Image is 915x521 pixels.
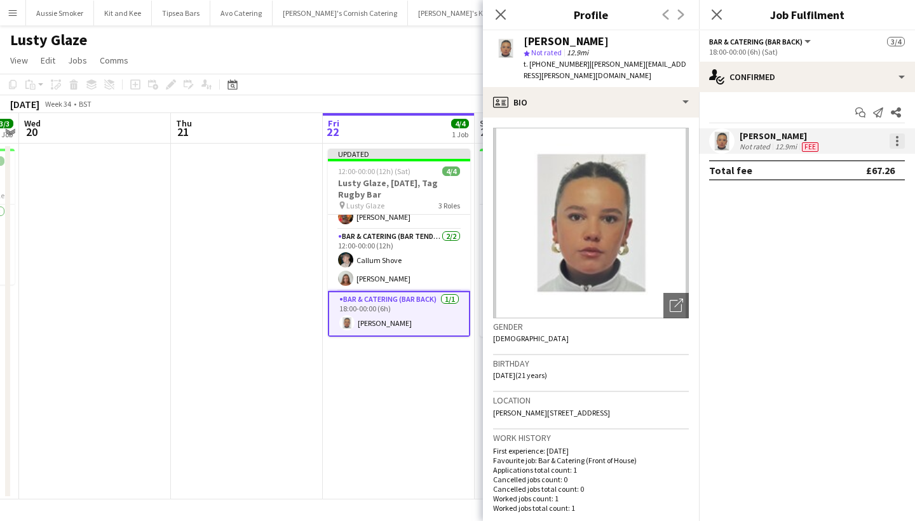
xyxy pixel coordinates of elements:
span: | [PERSON_NAME][EMAIL_ADDRESS][PERSON_NAME][DOMAIN_NAME] [524,59,686,80]
span: 23 [478,125,494,139]
p: Worked jobs count: 1 [493,494,689,503]
button: [PERSON_NAME]'s Cornish Catering [273,1,408,25]
div: Not rated [740,142,773,152]
h3: Work history [493,432,689,443]
span: Wed [24,118,41,129]
span: 4/4 [442,166,460,176]
p: Applications total count: 1 [493,465,689,475]
div: 12.9mi [773,142,799,152]
h3: Location [493,395,689,406]
app-job-card: Updated12:00-00:00 (12h) (Sat)4/4Lusty Glaze, [DATE], Tag Rugby Bar Lusty Glaze3 RolesBar & Cater... [328,149,470,337]
div: [PERSON_NAME] [524,36,609,47]
span: Jobs [68,55,87,66]
span: [PERSON_NAME][STREET_ADDRESS] [493,408,610,417]
app-card-role: Bar & Catering (Bar Back)1/118:00-00:00 (6h)[PERSON_NAME] [328,291,470,337]
div: Open photos pop-in [663,293,689,318]
span: Not rated [531,48,562,57]
span: Comms [100,55,128,66]
span: 20 [22,125,41,139]
h3: Gender [493,321,689,332]
app-card-role: Bar & Catering (Bar Tender)2/212:00-00:00 (12h)Callum Shove[PERSON_NAME] [328,229,470,291]
a: Jobs [63,52,92,69]
h3: Profile [483,6,699,23]
a: Edit [36,52,60,69]
div: £67.26 [866,164,895,177]
div: Bio [483,87,699,118]
div: Crew has different fees then in role [799,142,821,152]
span: 21 [174,125,192,139]
a: Comms [95,52,133,69]
p: First experience: [DATE] [493,446,689,456]
button: Avo Catering [210,1,273,25]
span: [DEMOGRAPHIC_DATA] [493,334,569,343]
div: [PERSON_NAME] [740,130,821,142]
h1: Lusty Glaze [10,30,87,50]
img: Crew avatar or photo [493,128,689,318]
span: 22 [326,125,339,139]
p: Favourite job: Bar & Catering (Front of House) [493,456,689,465]
span: Fee [802,142,818,152]
span: Lusty Glaze [346,201,384,210]
h3: Lusty Glaze, [DATE], Tag Rugby Bar [328,177,470,200]
span: 3/4 [887,37,905,46]
span: Fri [328,118,339,129]
span: View [10,55,28,66]
div: Total fee [709,164,752,177]
span: Thu [176,118,192,129]
button: Tipsea Bars [152,1,210,25]
span: Sat [480,118,494,129]
button: Bar & Catering (Bar Back) [709,37,813,46]
div: Confirmed [699,62,915,92]
h3: Job Fulfilment [699,6,915,23]
span: Week 34 [42,99,74,109]
div: BST [79,99,91,109]
h3: Lusty Glaze, [DATE], Tag Rugby Bar [480,167,622,190]
span: 4/4 [451,119,469,128]
app-card-role: Bar & Catering (Bar Tender)5I5/612:00-00:00 (12h)[PERSON_NAME][PERSON_NAME]Callum Shove[PERSON_NA... [480,205,622,340]
p: Cancelled jobs count: 0 [493,475,689,484]
span: t. [PHONE_NUMBER] [524,59,590,69]
p: Cancelled jobs total count: 0 [493,484,689,494]
p: Worked jobs total count: 1 [493,503,689,513]
h3: Birthday [493,358,689,369]
a: View [5,52,33,69]
div: Updated [328,149,470,159]
div: [DATE] [10,98,39,111]
span: 12:00-00:00 (12h) (Sat) [338,166,410,176]
button: Kit and Kee [94,1,152,25]
span: 3 Roles [438,201,460,210]
span: Bar & Catering (Bar Back) [709,37,803,46]
span: 12.9mi [564,48,591,57]
app-job-card: 12:00-00:00 (12h) (Sun)5/6Lusty Glaze, [DATE], Tag Rugby Bar Lusty Glaze1 RoleBar & Catering (Bar... [480,149,622,337]
span: Edit [41,55,55,66]
button: [PERSON_NAME]'s Kitchen [408,1,515,25]
button: Aussie Smoker [26,1,94,25]
div: 18:00-00:00 (6h) (Sat) [709,47,905,57]
span: [DATE] (21 years) [493,370,547,380]
div: 1 Job [452,130,468,139]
